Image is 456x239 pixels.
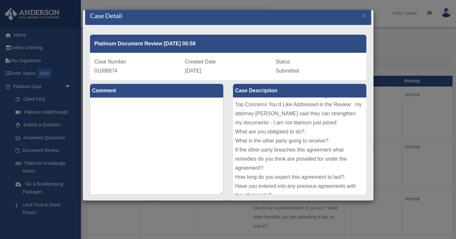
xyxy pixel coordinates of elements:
label: Comment [90,84,223,97]
span: Case Number [95,59,127,64]
label: Case Description [233,84,366,97]
div: Platinum Document Review [DATE] 00:58 [90,35,366,53]
span: × [362,12,366,19]
button: Close [362,12,366,19]
span: [DATE] [185,68,201,74]
div: Type of Document: Business formation LLC Document Title: Business articles of organization Docume... [233,97,366,195]
span: Created Date [185,59,216,64]
span: Submitted [276,68,299,74]
span: 01088874 [95,68,117,74]
h4: Case Detail [90,11,122,20]
span: Status [276,59,290,64]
